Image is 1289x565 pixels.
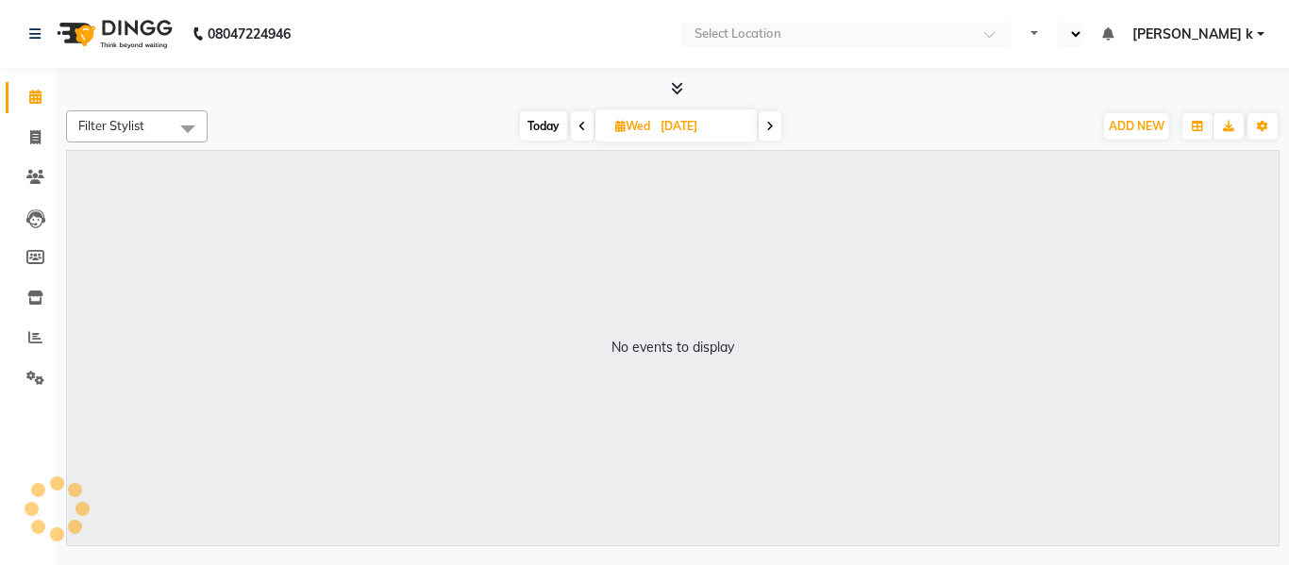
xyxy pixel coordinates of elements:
[78,118,144,133] span: Filter Stylist
[611,338,734,357] div: No events to display
[208,8,291,60] b: 08047224946
[611,119,655,133] span: Wed
[1109,119,1164,133] span: ADD NEW
[48,8,177,60] img: logo
[520,111,567,141] span: Today
[655,112,749,141] input: 2025-09-03
[1104,113,1169,140] button: ADD NEW
[1132,25,1253,44] span: [PERSON_NAME] k
[695,25,781,43] div: Select Location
